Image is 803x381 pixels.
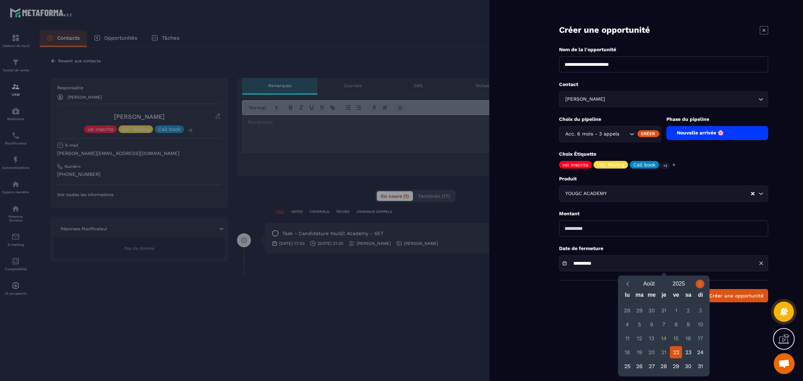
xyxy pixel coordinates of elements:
[559,81,768,88] p: Contact
[633,162,656,167] p: Call book
[658,304,670,317] div: 31
[658,360,670,372] div: 28
[637,130,659,137] div: Créer
[633,332,645,344] div: 12
[559,126,661,142] div: Search for option
[670,346,682,358] div: 22
[621,346,633,358] div: 18
[621,130,628,138] input: Search for option
[682,332,694,344] div: 16
[682,304,694,317] div: 2
[563,162,588,167] p: vsl inscrits
[645,332,658,344] div: 13
[705,289,768,302] button: Créer une opportunité
[559,151,768,157] p: Choix Étiquette
[682,290,694,302] div: sa
[661,162,670,169] p: +2
[670,290,682,302] div: ve
[645,346,658,358] div: 20
[633,304,645,317] div: 29
[633,360,645,372] div: 26
[564,95,606,103] span: [PERSON_NAME]
[633,318,645,331] div: 5
[621,290,706,372] div: Calendar wrapper
[694,279,706,289] button: Next month
[559,24,650,36] p: Créer une opportunité
[664,278,694,290] button: Open years overlay
[633,290,645,302] div: ma
[694,332,706,344] div: 17
[645,318,658,331] div: 6
[682,318,694,331] div: 9
[774,353,795,374] a: Ouvrir le chat
[670,304,682,317] div: 1
[658,290,670,302] div: je
[645,360,658,372] div: 27
[645,290,658,302] div: me
[694,318,706,331] div: 10
[559,176,768,182] p: Produit
[621,318,633,331] div: 4
[606,95,757,103] input: Search for option
[559,46,768,53] p: Nom de la l'opportunité
[658,318,670,331] div: 7
[564,130,621,138] span: Acc. 6 mois - 3 appels
[670,360,682,372] div: 29
[694,304,706,317] div: 3
[645,304,658,317] div: 30
[658,346,670,358] div: 21
[621,332,633,344] div: 11
[621,290,633,302] div: lu
[559,186,768,202] div: Search for option
[694,360,706,372] div: 31
[559,245,768,252] p: Date de fermeture
[564,190,608,197] span: YOUGC ACADEMY
[682,346,694,358] div: 23
[694,346,706,358] div: 24
[633,346,645,358] div: 19
[658,332,670,344] div: 14
[666,116,768,123] p: Phase du pipeline
[608,190,750,197] input: Search for option
[694,290,706,302] div: di
[559,91,768,107] div: Search for option
[597,162,625,167] p: VSL Mailing
[559,210,768,217] p: Montant
[621,304,633,317] div: 28
[670,332,682,344] div: 15
[559,116,661,123] p: Choix du pipeline
[634,278,664,290] button: Open months overlay
[621,304,706,372] div: Calendar days
[621,360,633,372] div: 25
[621,279,634,289] button: Previous month
[670,318,682,331] div: 8
[682,360,694,372] div: 30
[751,191,755,196] button: Clear Selected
